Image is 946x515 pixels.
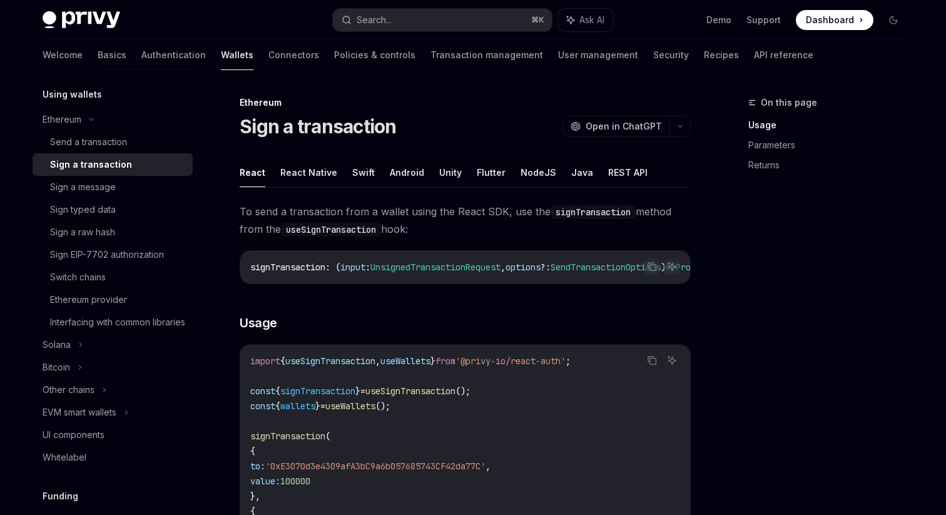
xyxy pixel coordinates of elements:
h5: Funding [43,489,78,504]
span: Dashboard [806,14,854,26]
span: const [250,385,275,397]
button: Copy the contents from the code block [644,352,660,369]
a: Switch chains [33,266,193,288]
a: Parameters [748,135,913,155]
span: useWallets [380,355,430,367]
button: Ask AI [664,352,680,369]
div: Switch chains [50,270,106,285]
button: NodeJS [521,158,556,187]
a: Security [653,40,689,70]
button: Unity [439,158,462,187]
div: Ethereum [43,112,81,127]
a: Connectors [268,40,319,70]
span: import [250,355,280,367]
button: REST API [608,158,648,187]
span: (); [455,385,470,397]
div: Sign a raw hash [50,225,115,240]
a: Support [746,14,781,26]
span: signTransaction [250,431,325,442]
a: Sign EIP-7702 authorization [33,243,193,266]
span: } [315,400,320,412]
button: Ask AI [664,258,680,275]
a: User management [558,40,638,70]
span: signTransaction [250,262,325,273]
span: } [355,385,360,397]
button: Android [390,158,424,187]
a: Ethereum provider [33,288,193,311]
span: { [280,355,285,367]
span: wallets [280,400,315,412]
a: Interfacing with common libraries [33,311,193,334]
span: '@privy-io/react-auth' [455,355,566,367]
a: Sign a message [33,176,193,198]
button: Copy the contents from the code block [644,258,660,275]
span: ?: [541,262,551,273]
button: React Native [280,158,337,187]
div: Sign EIP-7702 authorization [50,247,164,262]
button: Java [571,158,593,187]
span: ; [566,355,571,367]
span: { [275,385,280,397]
span: const [250,400,275,412]
span: useSignTransaction [365,385,455,397]
span: : [365,262,370,273]
span: UnsignedTransactionRequest [370,262,501,273]
span: useWallets [325,400,375,412]
a: Basics [98,40,126,70]
button: Toggle dark mode [883,10,903,30]
a: Wallets [221,40,253,70]
a: Send a transaction [33,131,193,153]
span: 100000 [280,476,310,487]
button: Open in ChatGPT [562,116,669,137]
img: dark logo [43,11,120,29]
a: Transaction management [430,40,543,70]
span: To send a transaction from a wallet using the React SDK, use the method from the hook: [240,203,691,238]
span: (); [375,400,390,412]
div: UI components [43,427,104,442]
h5: Using wallets [43,87,102,102]
div: Other chains [43,382,94,397]
span: }, [250,491,260,502]
span: = [360,385,365,397]
span: from [435,355,455,367]
span: to: [250,461,265,472]
code: signTransaction [551,205,636,219]
a: Usage [748,115,913,135]
div: Bitcoin [43,360,70,375]
span: Ask AI [579,14,604,26]
span: { [275,400,280,412]
span: value: [250,476,280,487]
span: ( [325,431,330,442]
div: Search... [357,13,392,28]
div: Whitelabel [43,450,86,465]
span: input [340,262,365,273]
button: React [240,158,265,187]
span: , [375,355,380,367]
button: Ask AI [558,9,613,31]
span: { [250,446,255,457]
code: useSignTransaction [281,223,381,237]
span: : ( [325,262,340,273]
a: Policies & controls [334,40,415,70]
a: Authentication [141,40,206,70]
span: options [506,262,541,273]
a: Whitelabel [33,446,193,469]
div: Ethereum provider [50,292,127,307]
div: Send a transaction [50,135,127,150]
div: Sign typed data [50,202,116,217]
a: Sign typed data [33,198,193,221]
span: Usage [240,314,277,332]
span: = [320,400,325,412]
span: ⌘ K [531,15,544,25]
a: UI components [33,424,193,446]
span: On this page [761,95,817,110]
a: API reference [754,40,813,70]
div: Ethereum [240,96,691,109]
a: Welcome [43,40,83,70]
span: , [501,262,506,273]
a: Sign a raw hash [33,221,193,243]
button: Flutter [477,158,506,187]
button: Swift [352,158,375,187]
span: SendTransactionOptions [551,262,661,273]
div: Sign a message [50,180,116,195]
